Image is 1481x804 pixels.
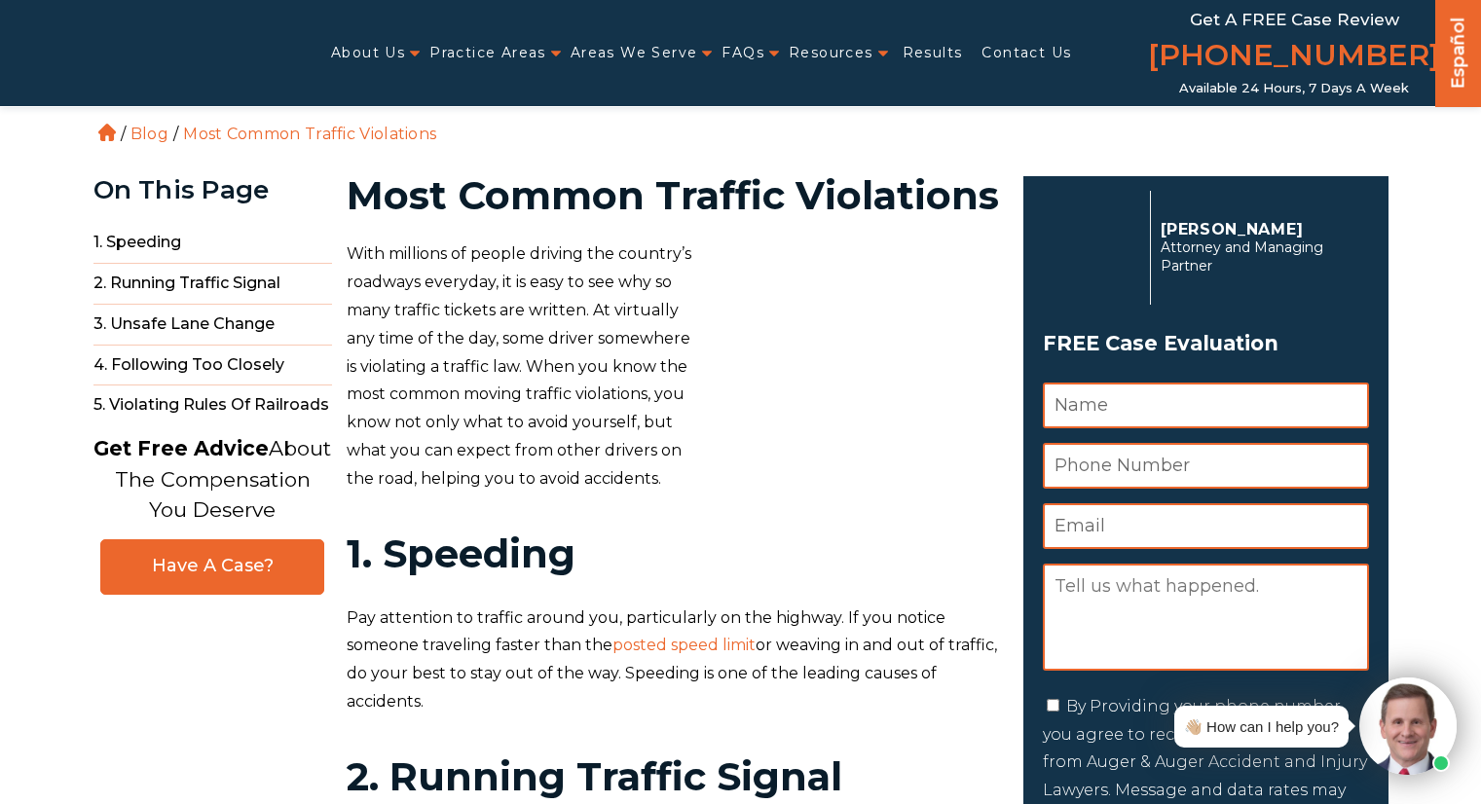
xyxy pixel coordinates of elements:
img: Car stuck in traffic jam [708,240,1000,435]
a: About Us [331,33,405,73]
span: Get a FREE Case Review [1190,10,1399,29]
span: FREE Case Evaluation [1043,325,1369,362]
img: Intaker widget Avatar [1359,677,1457,775]
input: Name [1043,383,1369,428]
span: 3. Unsafe Lane Change [93,305,332,346]
li: Most Common Traffic Violations [178,125,441,143]
strong: 2. Running Traffic Signal [347,752,842,800]
p: Pay attention to traffic around you, particularly on the highway. If you notice someone traveling... [347,604,1000,716]
a: Blog [130,125,168,143]
a: Home [98,124,116,141]
a: Practice Areas [429,33,546,73]
img: Auger & Auger Accident and Injury Lawyers Logo [12,34,255,71]
a: [PHONE_NUMBER] [1148,34,1440,81]
p: With millions of people driving the country’s roadways everyday, it is easy to see why so many tr... [347,240,1000,493]
span: 1. Speeding [93,223,332,264]
div: 👋🏼 How can I help you? [1184,713,1339,740]
a: Have A Case? [100,539,324,595]
div: On This Page [93,176,332,204]
input: Email [1043,503,1369,549]
p: About The Compensation You Deserve [93,433,331,526]
span: 5. Violating Rules of Railroads [93,385,332,425]
a: Contact Us [981,33,1071,73]
a: Areas We Serve [571,33,698,73]
p: [PERSON_NAME] [1161,220,1358,238]
a: FAQs [722,33,764,73]
span: Attorney and Managing Partner [1161,238,1358,275]
h1: Most Common Traffic Violations [347,176,1000,215]
span: Have A Case? [121,555,304,577]
input: Phone Number [1043,443,1369,489]
span: 2. Running Traffic Signal [93,264,332,305]
span: Available 24 Hours, 7 Days a Week [1179,81,1409,96]
a: Results [903,33,963,73]
img: Herbert Auger [1043,199,1140,296]
a: posted speed limit [612,636,756,654]
a: Resources [789,33,873,73]
span: 4. Following Too Closely [93,346,332,386]
strong: Get Free Advice [93,436,269,460]
strong: 1. Speeding [347,530,575,577]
